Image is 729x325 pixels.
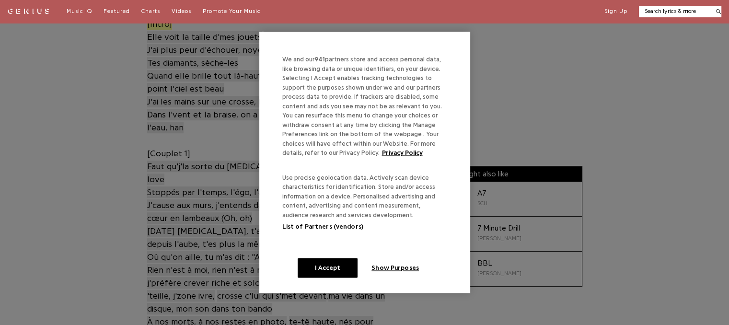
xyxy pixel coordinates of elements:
div: We and our partners store and access personal data, like browsing data or unique identifiers, on ... [282,55,455,173]
p: Use precise geolocation data. Actively scan device characteristics for identification. Store and/... [282,173,447,232]
div: Cookie banner [259,32,470,293]
a: Featured [104,8,130,15]
span: Videos [172,8,191,14]
input: Search lyrics & more [639,7,710,15]
span: Featured [104,8,130,14]
a: Videos [172,8,191,15]
span: Music IQ [67,8,92,14]
button: Sign Up [604,8,627,15]
button: List of Partners (vendors) [282,222,363,232]
a: More information about your privacy, opens in a new tab [382,150,423,156]
span: 941 [314,56,325,62]
span: Promote Your Music [203,8,261,14]
a: Promote Your Music [203,8,261,15]
button: I Accept [298,258,358,278]
a: Music IQ [67,8,92,15]
span: Charts [141,8,160,14]
a: Charts [141,8,160,15]
button: Show Purposes, Opens the preference center dialog [365,258,425,278]
div: Privacy [259,32,470,293]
